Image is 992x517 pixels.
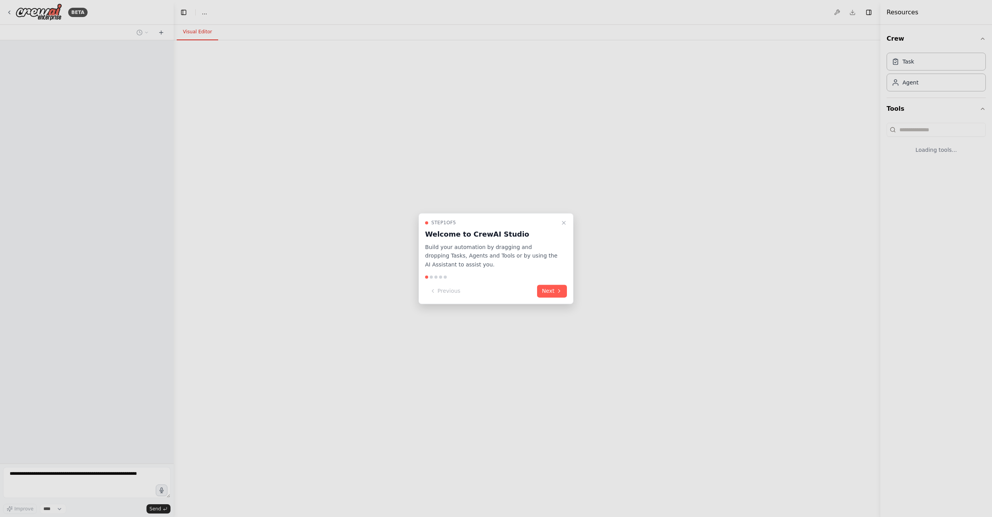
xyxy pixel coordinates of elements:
h3: Welcome to CrewAI Studio [425,229,558,240]
p: Build your automation by dragging and dropping Tasks, Agents and Tools or by using the AI Assista... [425,243,558,269]
button: Close walkthrough [559,218,568,227]
button: Hide left sidebar [178,7,189,18]
button: Next [537,285,567,297]
span: Step 1 of 5 [431,220,456,226]
button: Previous [425,285,465,297]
